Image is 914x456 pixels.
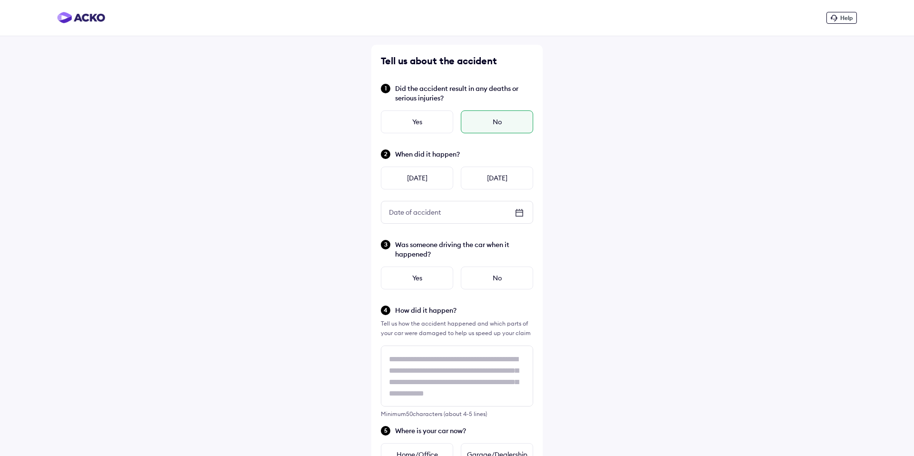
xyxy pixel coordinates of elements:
[381,110,453,133] div: Yes
[461,267,533,289] div: No
[57,12,105,23] img: horizontal-gradient.png
[395,240,533,259] span: Was someone driving the car when it happened?
[840,14,853,21] span: Help
[381,204,448,221] div: Date of accident
[461,110,533,133] div: No
[381,267,453,289] div: Yes
[395,149,533,159] span: When did it happen?
[381,410,533,417] div: Minimum 50 characters (about 4-5 lines)
[381,54,533,68] div: Tell us about the accident
[381,319,533,338] div: Tell us how the accident happened and which parts of your car were damaged to help us speed up yo...
[395,306,533,315] span: How did it happen?
[395,84,533,103] span: Did the accident result in any deaths or serious injuries?
[381,167,453,189] div: [DATE]
[461,167,533,189] div: [DATE]
[395,426,533,436] span: Where is your car now?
